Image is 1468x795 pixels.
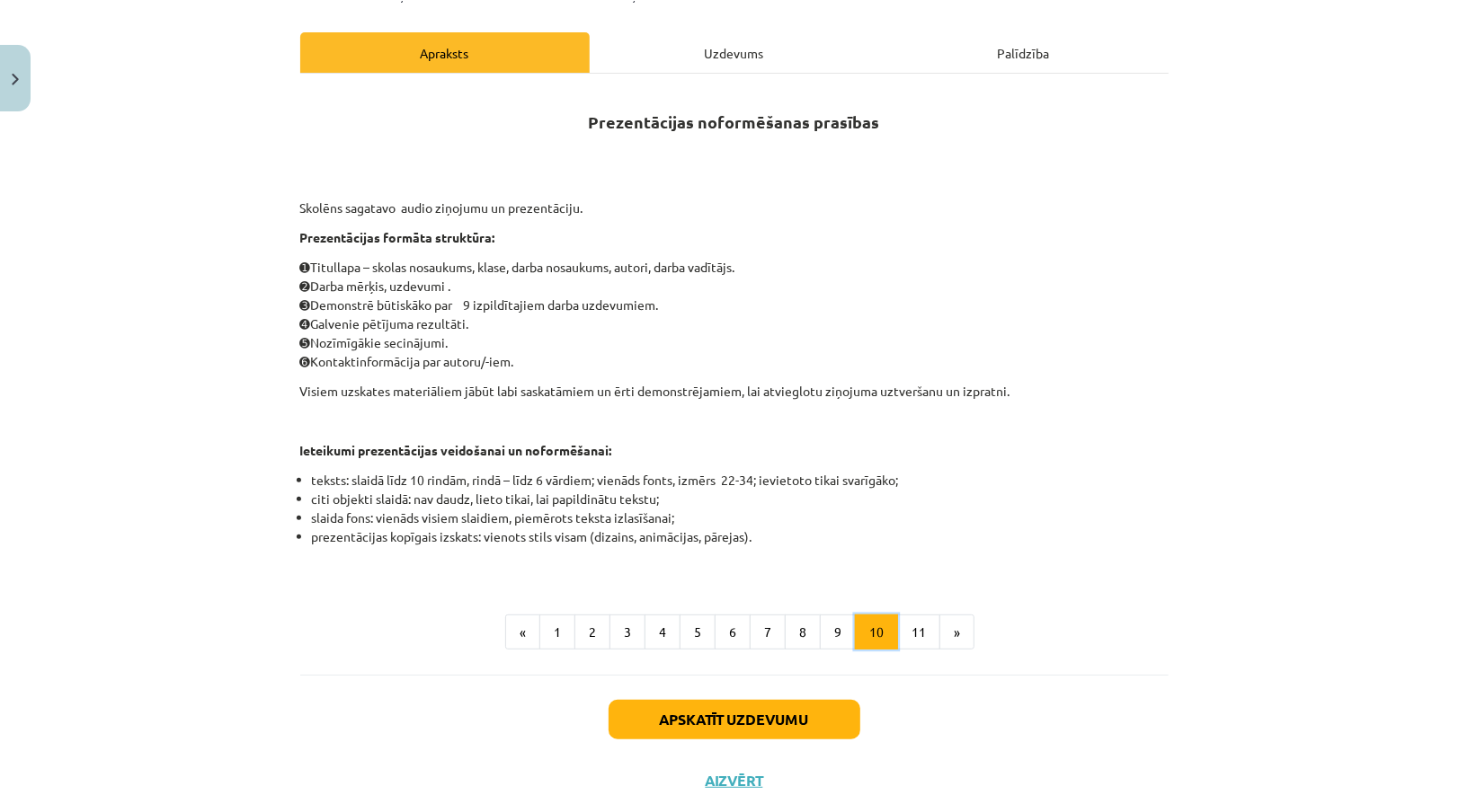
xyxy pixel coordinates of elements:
[312,527,1169,546] li: prezentācijas kopīgais izskats: vienots stils visam (dizains, animācijas, pārejas).
[300,442,612,458] strong: Ieteikumi prezentācijas veidošanai un noformēšanai:
[820,614,856,650] button: 9
[312,471,1169,490] li: teksts: slaidā līdz 10 rindām, rindā – līdz 6 vārdiem; vienāds fonts, izmērs 22-34; ievietoto tik...
[879,32,1169,73] div: Palīdzība
[505,614,540,650] button: «
[300,382,1169,401] p: Visiem uzskates materiāliem jābūt labi saskatāmiem un ērti demonstrējamiem, lai atvieglotu ziņoju...
[939,614,974,650] button: »
[897,614,940,650] button: 11
[590,32,879,73] div: Uzdevums
[750,614,786,650] button: 7
[785,614,821,650] button: 8
[539,614,575,650] button: 1
[609,614,645,650] button: 3
[300,32,590,73] div: Apraksts
[300,258,1169,371] p: ➊ Titullapa – skolas nosaukums, klase, darba nosaukums, autori, darba vadītājs. ➋ Darba mērķis, u...
[574,614,610,650] button: 2
[300,229,495,245] strong: Prezentācijas formāta struktūra:
[12,74,19,85] img: icon-close-lesson-0947bae3869378f0d4975bcd49f059093ad1ed9edebbc8119c70593378902aed.svg
[589,111,880,132] strong: Prezentācijas noformēšanas prasības
[312,490,1169,508] li: citi objekti slaidā: nav daudz, lieto tikai, lai papildinātu tekstu;
[680,614,716,650] button: 5
[855,614,898,650] button: 10
[645,614,681,650] button: 4
[715,614,751,650] button: 6
[300,199,1169,217] p: Skolēns sagatavo audio ziņojumu un prezentāciju.
[700,772,769,790] button: Aizvērt
[312,508,1169,527] li: slaida fons: vienāds visiem slaidiem, piemērots teksta izlasīšanai;
[609,700,860,739] button: Apskatīt uzdevumu
[300,614,1169,650] nav: Page navigation example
